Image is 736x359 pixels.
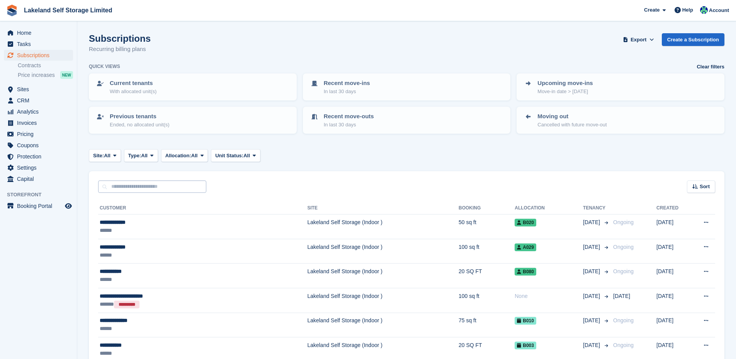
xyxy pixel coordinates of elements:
[613,317,634,323] span: Ongoing
[515,292,583,300] div: None
[93,152,104,160] span: Site:
[700,183,710,191] span: Sort
[631,36,646,44] span: Export
[141,152,148,160] span: All
[583,218,602,226] span: [DATE]
[4,140,73,151] a: menu
[90,107,296,133] a: Previous tenants Ended, no allocated unit(s)
[18,62,73,69] a: Contracts
[17,106,63,117] span: Analytics
[89,149,121,162] button: Site: All
[17,117,63,128] span: Invoices
[537,88,593,95] p: Move-in date > [DATE]
[459,288,515,313] td: 100 sq ft
[307,288,459,313] td: Lakeland Self Storage (Indoor )
[17,27,63,38] span: Home
[215,152,243,160] span: Unit Status:
[644,6,660,14] span: Create
[697,63,724,71] a: Clear filters
[304,74,510,100] a: Recent move-ins In last 30 days
[613,244,634,250] span: Ongoing
[583,202,610,214] th: Tenancy
[90,74,296,100] a: Current tenants With allocated unit(s)
[656,214,690,239] td: [DATE]
[191,152,198,160] span: All
[459,313,515,337] td: 75 sq ft
[128,152,141,160] span: Type:
[4,95,73,106] a: menu
[165,152,191,160] span: Allocation:
[110,79,156,88] p: Current tenants
[4,162,73,173] a: menu
[89,63,120,70] h6: Quick views
[613,293,630,299] span: [DATE]
[583,316,602,325] span: [DATE]
[4,84,73,95] a: menu
[515,268,536,276] span: B080
[613,219,634,225] span: Ongoing
[17,174,63,184] span: Capital
[656,239,690,264] td: [DATE]
[17,151,63,162] span: Protection
[583,267,602,276] span: [DATE]
[4,27,73,38] a: menu
[4,50,73,61] a: menu
[459,202,515,214] th: Booking
[6,5,18,16] img: stora-icon-8386f47178a22dfd0bd8f6a31ec36ba5ce8667c1dd55bd0f319d3a0aa187defe.svg
[17,50,63,61] span: Subscriptions
[583,292,602,300] span: [DATE]
[307,214,459,239] td: Lakeland Self Storage (Indoor )
[613,268,634,274] span: Ongoing
[17,140,63,151] span: Coupons
[537,112,607,121] p: Moving out
[537,79,593,88] p: Upcoming move-ins
[613,342,634,348] span: Ongoing
[515,219,536,226] span: B020
[307,313,459,337] td: Lakeland Self Storage (Indoor )
[4,117,73,128] a: menu
[459,214,515,239] td: 50 sq ft
[307,239,459,264] td: Lakeland Self Storage (Indoor )
[17,129,63,140] span: Pricing
[124,149,158,162] button: Type: All
[656,264,690,288] td: [DATE]
[515,202,583,214] th: Allocation
[17,39,63,49] span: Tasks
[89,33,151,44] h1: Subscriptions
[662,33,724,46] a: Create a Subscription
[17,201,63,211] span: Booking Portal
[17,162,63,173] span: Settings
[583,243,602,251] span: [DATE]
[324,88,370,95] p: In last 30 days
[4,39,73,49] a: menu
[110,121,170,129] p: Ended, no allocated unit(s)
[583,341,602,349] span: [DATE]
[324,121,374,129] p: In last 30 days
[700,6,708,14] img: Steve Aynsley
[324,79,370,88] p: Recent move-ins
[64,201,73,211] a: Preview store
[7,191,77,199] span: Storefront
[656,202,690,214] th: Created
[98,202,307,214] th: Customer
[682,6,693,14] span: Help
[656,288,690,313] td: [DATE]
[17,95,63,106] span: CRM
[515,317,536,325] span: B010
[18,71,73,79] a: Price increases NEW
[4,151,73,162] a: menu
[656,313,690,337] td: [DATE]
[60,71,73,79] div: NEW
[515,342,536,349] span: B003
[89,45,151,54] p: Recurring billing plans
[324,112,374,121] p: Recent move-outs
[709,7,729,14] span: Account
[110,112,170,121] p: Previous tenants
[4,106,73,117] a: menu
[4,174,73,184] a: menu
[4,201,73,211] a: menu
[307,202,459,214] th: Site
[18,71,55,79] span: Price increases
[110,88,156,95] p: With allocated unit(s)
[243,152,250,160] span: All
